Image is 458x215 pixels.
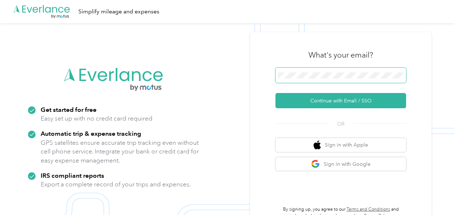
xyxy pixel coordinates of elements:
[328,120,353,128] span: OR
[41,138,199,165] p: GPS satellites ensure accurate trip tracking even without cell phone service. Integrate your bank...
[78,7,159,16] div: Simplify mileage and expenses
[275,138,406,152] button: apple logoSign in with Apple
[275,157,406,171] button: google logoSign in with Google
[41,106,97,113] strong: Get started for free
[41,180,191,189] p: Export a complete record of your trips and expenses.
[41,172,104,179] strong: IRS compliant reports
[347,207,390,212] a: Terms and Conditions
[308,50,373,60] h3: What's your email?
[41,114,152,123] p: Easy set up with no credit card required
[311,160,320,169] img: google logo
[41,130,141,137] strong: Automatic trip & expense tracking
[275,93,406,108] button: Continue with Email / SSO
[314,140,321,149] img: apple logo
